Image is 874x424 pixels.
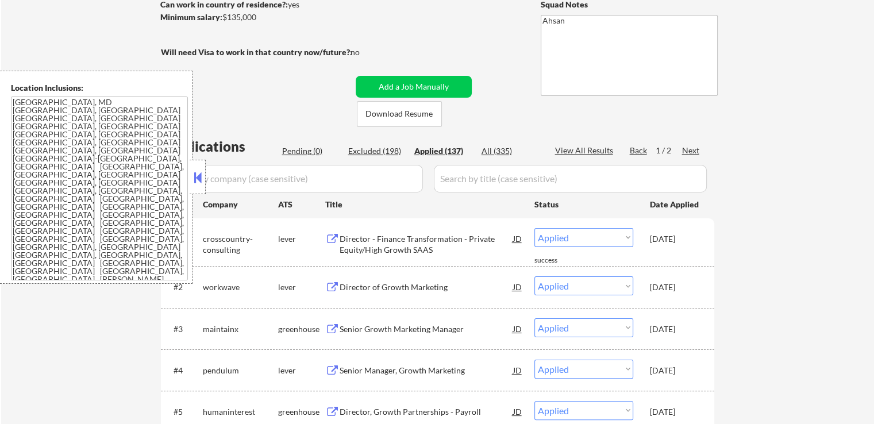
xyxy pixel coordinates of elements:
div: [DATE] [650,233,700,245]
div: lever [278,282,325,293]
div: Excluded (198) [348,145,406,157]
div: #2 [174,282,194,293]
button: Download Resume [357,101,442,127]
div: JD [512,276,523,297]
div: 1 / 2 [656,145,682,156]
div: workwave [203,282,278,293]
input: Search by company (case sensitive) [164,165,423,192]
div: $135,000 [160,11,352,23]
strong: Minimum salary: [160,12,222,22]
div: pendulum [203,365,278,376]
div: All (335) [482,145,539,157]
div: JD [512,360,523,380]
div: Status [534,194,633,214]
div: Location Inclusions: [11,82,188,94]
div: Senior Manager, Growth Marketing [340,365,513,376]
div: maintainx [203,323,278,335]
div: greenhouse [278,406,325,418]
div: JD [512,318,523,339]
div: Next [682,145,700,156]
input: Search by title (case sensitive) [434,165,707,192]
div: #3 [174,323,194,335]
div: Director, Growth Partnerships - Payroll [340,406,513,418]
div: #4 [174,365,194,376]
div: Senior Growth Marketing Manager [340,323,513,335]
div: lever [278,365,325,376]
div: JD [512,401,523,422]
div: ATS [278,199,325,210]
div: no [351,47,383,58]
div: Title [325,199,523,210]
div: View All Results [555,145,617,156]
div: Applied (137) [414,145,472,157]
div: Director of Growth Marketing [340,282,513,293]
div: crosscountry-consulting [203,233,278,256]
div: lever [278,233,325,245]
div: Back [630,145,648,156]
div: [DATE] [650,365,700,376]
div: [DATE] [650,323,700,335]
div: Date Applied [650,199,700,210]
div: #5 [174,406,194,418]
strong: Will need Visa to work in that country now/future?: [161,47,352,57]
div: [DATE] [650,282,700,293]
button: Add a Job Manually [356,76,472,98]
div: [DATE] [650,406,700,418]
div: JD [512,228,523,249]
div: Applications [164,140,278,153]
div: success [534,256,580,265]
div: Pending (0) [282,145,340,157]
div: Company [203,199,278,210]
div: Director - Finance Transformation - Private Equity/High Growth SAAS [340,233,513,256]
div: humaninterest [203,406,278,418]
div: greenhouse [278,323,325,335]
